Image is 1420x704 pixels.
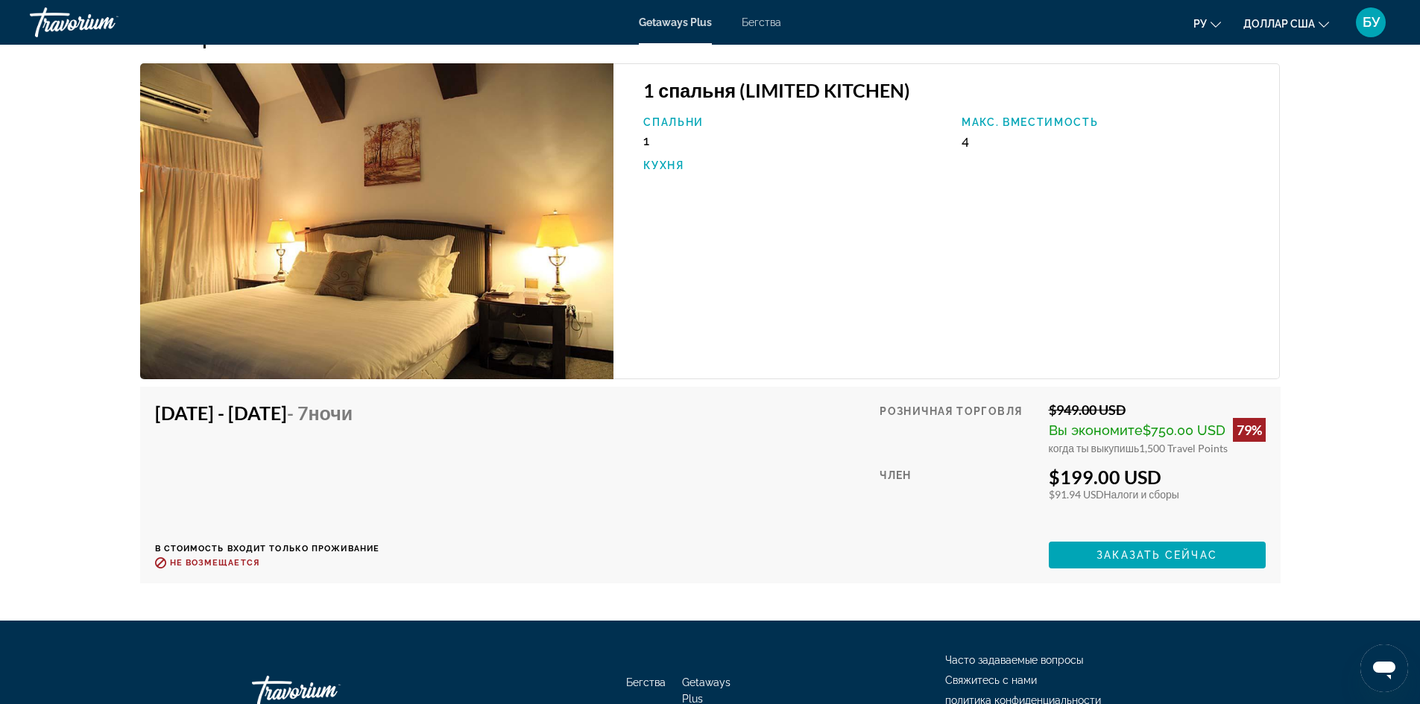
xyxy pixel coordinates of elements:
[1104,488,1179,501] span: Налоги и сборы
[962,116,1265,128] p: Макс. вместимость
[155,402,369,424] h4: [DATE] - [DATE]
[1363,14,1380,30] font: БУ
[155,544,380,554] p: В стоимость входит только проживание
[880,402,1037,454] div: Розничная торговля
[1193,18,1207,30] font: ру
[643,116,947,128] p: Спальни
[742,16,781,28] a: Бегства
[1049,488,1266,501] div: $91.94 USD
[140,63,614,379] img: Shanghai SunIsland International Club
[643,133,649,148] span: 1
[1049,442,1140,454] span: когда ты выкупишь
[643,159,947,171] p: Кухня
[1049,402,1266,418] div: $949.00 USD
[1049,542,1266,568] button: Заказать сейчас
[309,402,353,424] span: ночи
[945,674,1037,686] a: Свяжитесь с нами
[1243,18,1315,30] font: доллар США
[945,654,1083,666] a: Часто задаваемые вопросы
[1233,418,1266,442] div: 79%
[1139,442,1228,454] span: 1,500 Travel Points
[1351,7,1390,38] button: Меню пользователя
[626,676,666,688] a: Бегства
[1193,13,1221,34] button: Изменить язык
[1049,466,1266,488] div: $199.00 USD
[1143,422,1225,438] span: $750.00 USD
[30,3,179,42] a: Травориум
[1049,422,1143,438] span: Вы экономите
[287,402,353,424] span: - 7
[1243,13,1329,34] button: Изменить валюту
[170,558,259,568] span: Не возмещается
[962,133,969,148] span: 4
[880,466,1037,530] div: Член
[1360,644,1408,692] iframe: Кнопка запуска окна обмена сообщениями
[639,16,712,28] a: Getaways Plus
[1096,549,1217,561] span: Заказать сейчас
[643,79,1264,101] h3: 1 спальня (LIMITED KITCHEN)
